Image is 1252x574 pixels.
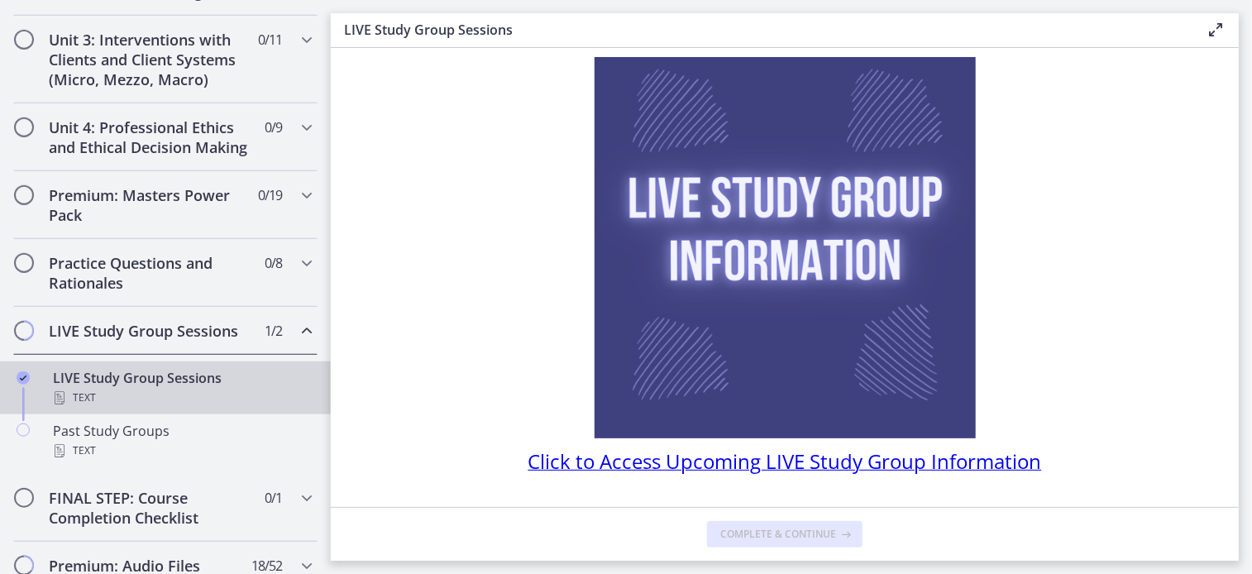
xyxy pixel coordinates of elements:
div: Past Study Groups [53,421,311,461]
span: 1 / 2 [265,321,282,341]
div: LIVE Study Group Sessions [53,368,311,408]
h2: FINAL STEP: Course Completion Checklist [49,488,251,528]
h3: LIVE Study Group Sessions [344,20,1179,40]
span: 0 / 11 [258,30,282,50]
h2: LIVE Study Group Sessions [49,321,251,341]
div: Text [53,441,311,461]
h2: Premium: Masters Power Pack [49,185,251,225]
span: Complete & continue [720,528,836,541]
h2: Unit 3: Interventions with Clients and Client Systems (Micro, Mezzo, Macro) [49,30,251,89]
h2: Practice Questions and Rationales [49,253,251,293]
img: Live_Study_Group_Information.png [595,57,976,438]
button: Complete & continue [707,521,863,548]
span: 0 / 1 [265,488,282,508]
h2: Unit 4: Professional Ethics and Ethical Decision Making [49,117,251,157]
i: Completed [17,371,30,385]
span: Click to Access Upcoming LIVE Study Group Information [528,447,1042,475]
span: 0 / 8 [265,253,282,273]
span: 0 / 9 [265,117,282,137]
a: Click to Access Upcoming LIVE Study Group Information [528,455,1042,473]
div: Text [53,388,311,408]
span: 0 / 19 [258,185,282,205]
